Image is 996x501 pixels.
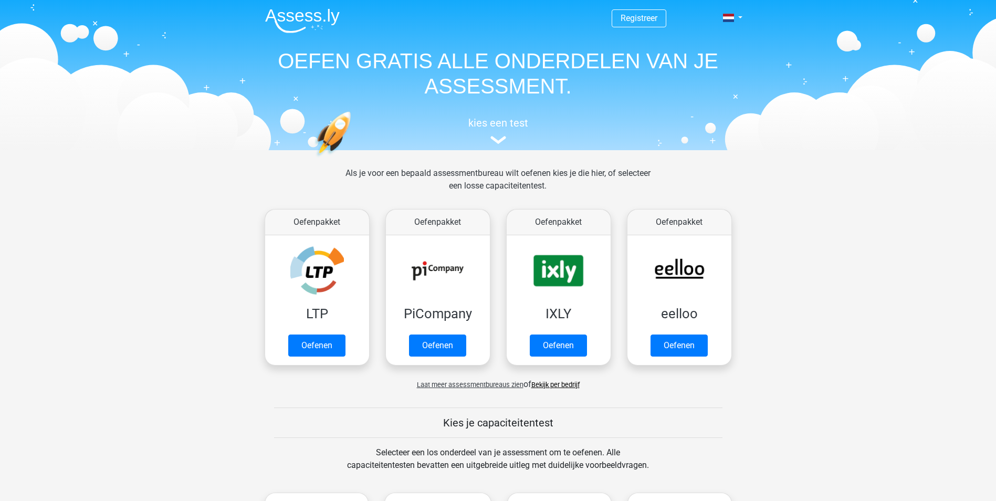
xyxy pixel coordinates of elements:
[490,136,506,144] img: assessment
[288,335,345,357] a: Oefenen
[257,117,740,144] a: kies een test
[530,335,587,357] a: Oefenen
[337,446,659,484] div: Selecteer een los onderdeel van je assessment om te oefenen. Alle capaciteitentesten bevatten een...
[257,370,740,391] div: of
[274,416,722,429] h5: Kies je capaciteitentest
[621,13,657,23] a: Registreer
[337,167,659,205] div: Als je voor een bepaald assessmentbureau wilt oefenen kies je die hier, of selecteer een losse ca...
[257,48,740,99] h1: OEFEN GRATIS ALLE ONDERDELEN VAN JE ASSESSMENT.
[265,8,340,33] img: Assessly
[417,381,523,389] span: Laat meer assessmentbureaus zien
[257,117,740,129] h5: kies een test
[314,111,392,206] img: oefenen
[651,335,708,357] a: Oefenen
[409,335,466,357] a: Oefenen
[531,381,580,389] a: Bekijk per bedrijf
